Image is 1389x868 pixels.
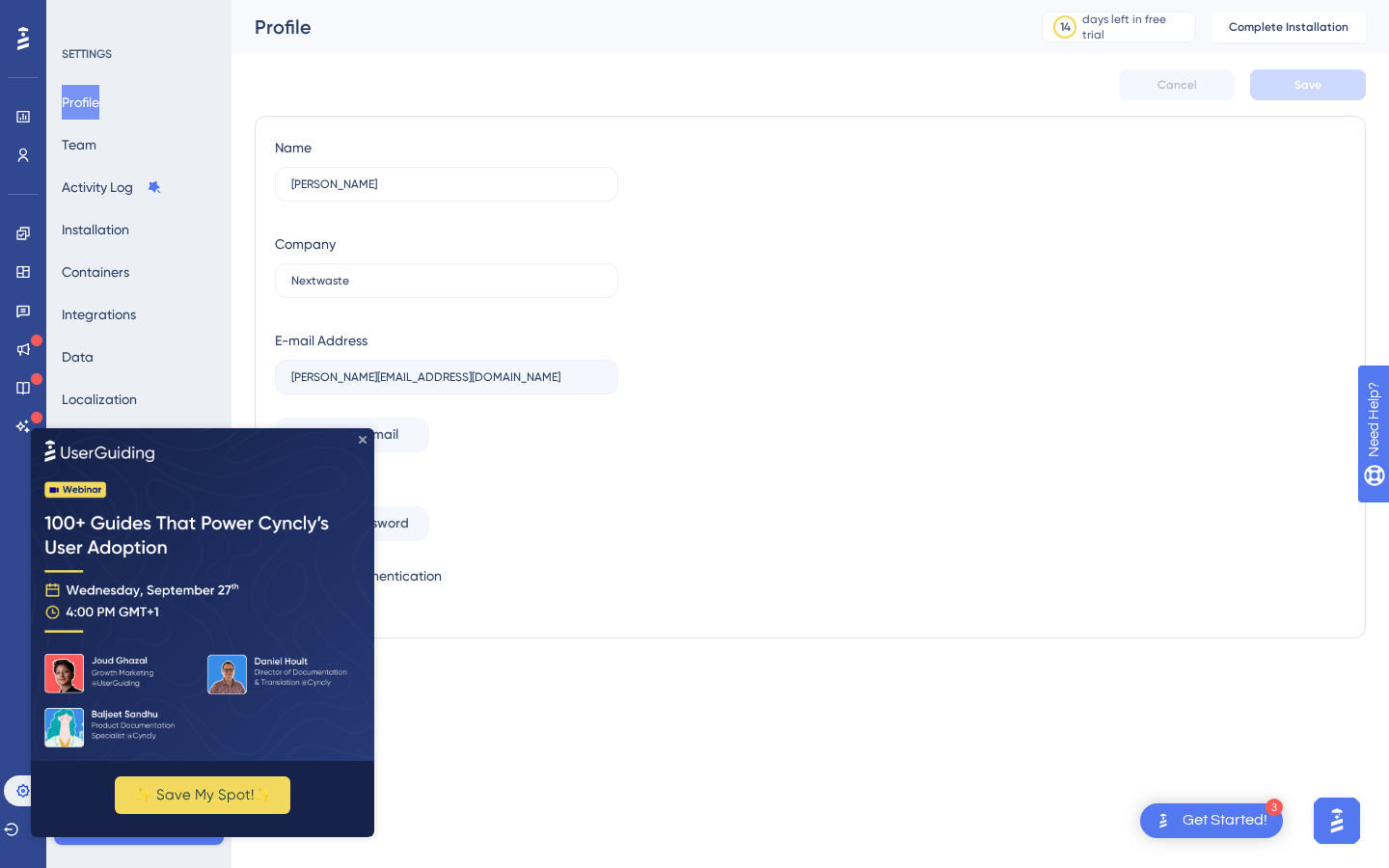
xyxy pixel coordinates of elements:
button: Activity Log [62,170,162,204]
button: Cancel [1119,69,1235,100]
div: Two-Factor Authentication [275,564,618,587]
div: 14 [1060,19,1071,35]
div: Company [275,232,336,256]
button: Subscription [62,424,139,459]
button: ✨ Save My Spot!✨ [84,348,259,386]
div: Open Get Started! checklist, remaining modules: 3 [1140,803,1283,838]
div: days left in free trial [1082,12,1189,42]
img: launcher-image-alternative-text [1152,809,1175,832]
button: Data [62,339,94,374]
iframe: UserGuiding AI Assistant Launcher [1308,792,1366,850]
button: Change E-mail [275,418,429,452]
button: Installation [62,212,129,247]
div: E-mail Address [275,329,368,352]
div: Password [275,475,618,499]
button: Complete Installation [1212,12,1366,42]
span: Need Help? [45,5,121,28]
input: E-mail Address [291,370,602,384]
span: Cancel [1157,77,1197,93]
button: Containers [62,255,129,289]
div: Close Preview [328,8,336,15]
span: Save [1294,77,1321,93]
button: Integrations [62,297,136,332]
div: 3 [1266,799,1283,816]
div: Get Started! [1183,810,1267,831]
button: Save [1250,69,1366,100]
div: Profile [255,14,994,41]
input: Name Surname [291,177,602,191]
div: SETTINGS [62,46,218,62]
button: Profile [62,85,99,120]
input: Company Name [291,274,602,287]
button: Localization [62,382,137,417]
span: Complete Installation [1229,19,1348,35]
span: Change E-mail [306,423,398,447]
button: Team [62,127,96,162]
div: Name [275,136,312,159]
